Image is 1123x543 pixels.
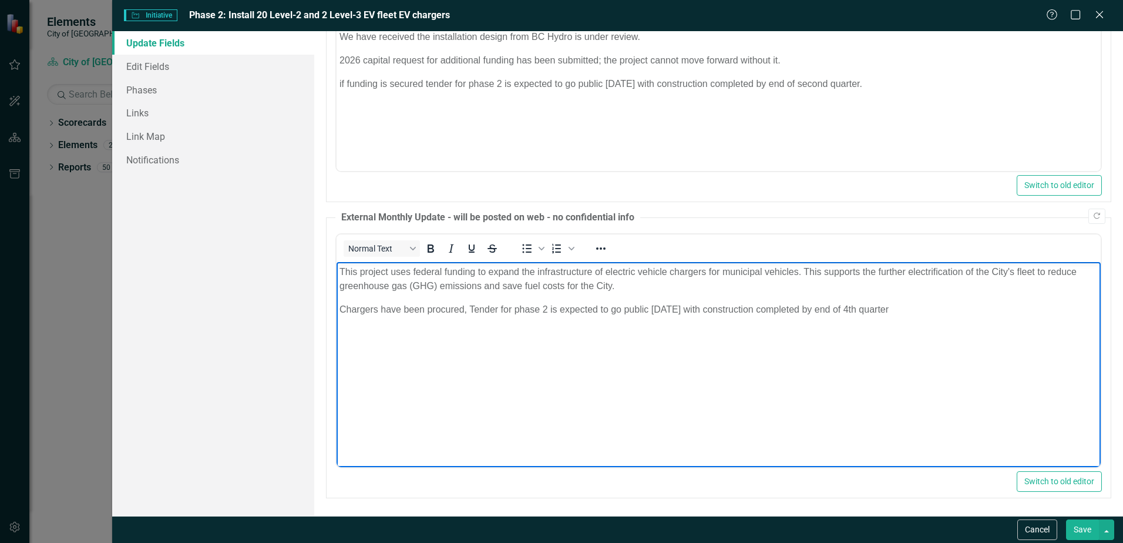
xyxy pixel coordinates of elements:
[421,240,441,257] button: Bold
[348,244,406,253] span: Normal Text
[1066,519,1099,540] button: Save
[591,240,611,257] button: Reveal or hide additional toolbar items
[1017,471,1102,492] button: Switch to old editor
[547,240,576,257] div: Numbered list
[112,55,314,78] a: Edit Fields
[1017,519,1057,540] button: Cancel
[112,148,314,172] a: Notifications
[441,240,461,257] button: Italic
[462,240,482,257] button: Underline
[482,240,502,257] button: Strikethrough
[344,240,420,257] button: Block Normal Text
[1017,175,1102,196] button: Switch to old editor
[112,125,314,148] a: Link Map
[335,211,640,224] legend: External Monthly Update - will be posted on web - no confidential info
[124,9,177,21] span: Initiative
[189,9,450,21] span: Phase 2: Install 20 Level-2 and 2 Level-3 EV fleet EV chargers
[112,78,314,102] a: Phases
[337,262,1101,467] iframe: Rich Text Area
[517,240,546,257] div: Bullet list
[112,101,314,125] a: Links
[112,31,314,55] a: Update Fields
